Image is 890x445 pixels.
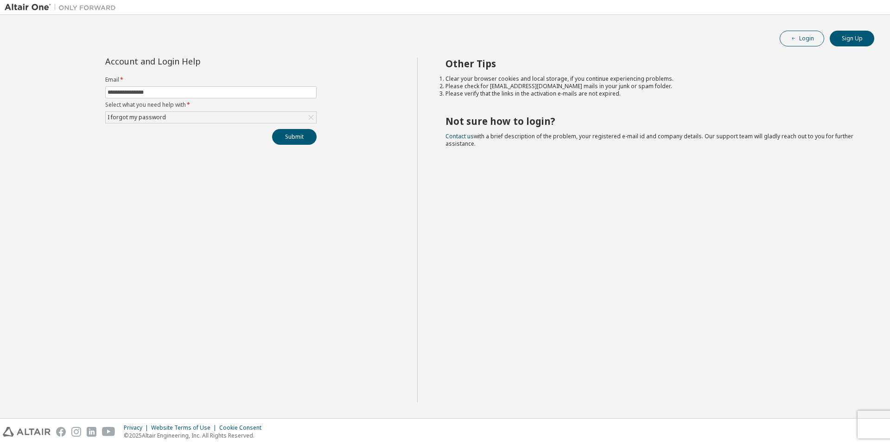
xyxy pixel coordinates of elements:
[272,129,317,145] button: Submit
[3,427,51,437] img: altair_logo.svg
[219,424,267,432] div: Cookie Consent
[105,76,317,84] label: Email
[780,31,824,46] button: Login
[124,432,267,439] p: © 2025 Altair Engineering, Inc. All Rights Reserved.
[445,58,858,70] h2: Other Tips
[445,90,858,97] li: Please verify that the links in the activation e-mails are not expired.
[5,3,121,12] img: Altair One
[105,101,317,109] label: Select what you need help with
[87,427,96,437] img: linkedin.svg
[105,58,274,65] div: Account and Login Help
[445,75,858,83] li: Clear your browser cookies and local storage, if you continue experiencing problems.
[71,427,81,437] img: instagram.svg
[56,427,66,437] img: facebook.svg
[106,112,167,123] div: I forgot my password
[830,31,874,46] button: Sign Up
[445,115,858,127] h2: Not sure how to login?
[445,132,474,140] a: Contact us
[102,427,115,437] img: youtube.svg
[124,424,151,432] div: Privacy
[445,83,858,90] li: Please check for [EMAIL_ADDRESS][DOMAIN_NAME] mails in your junk or spam folder.
[151,424,219,432] div: Website Terms of Use
[445,132,853,148] span: with a brief description of the problem, your registered e-mail id and company details. Our suppo...
[106,112,316,123] div: I forgot my password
